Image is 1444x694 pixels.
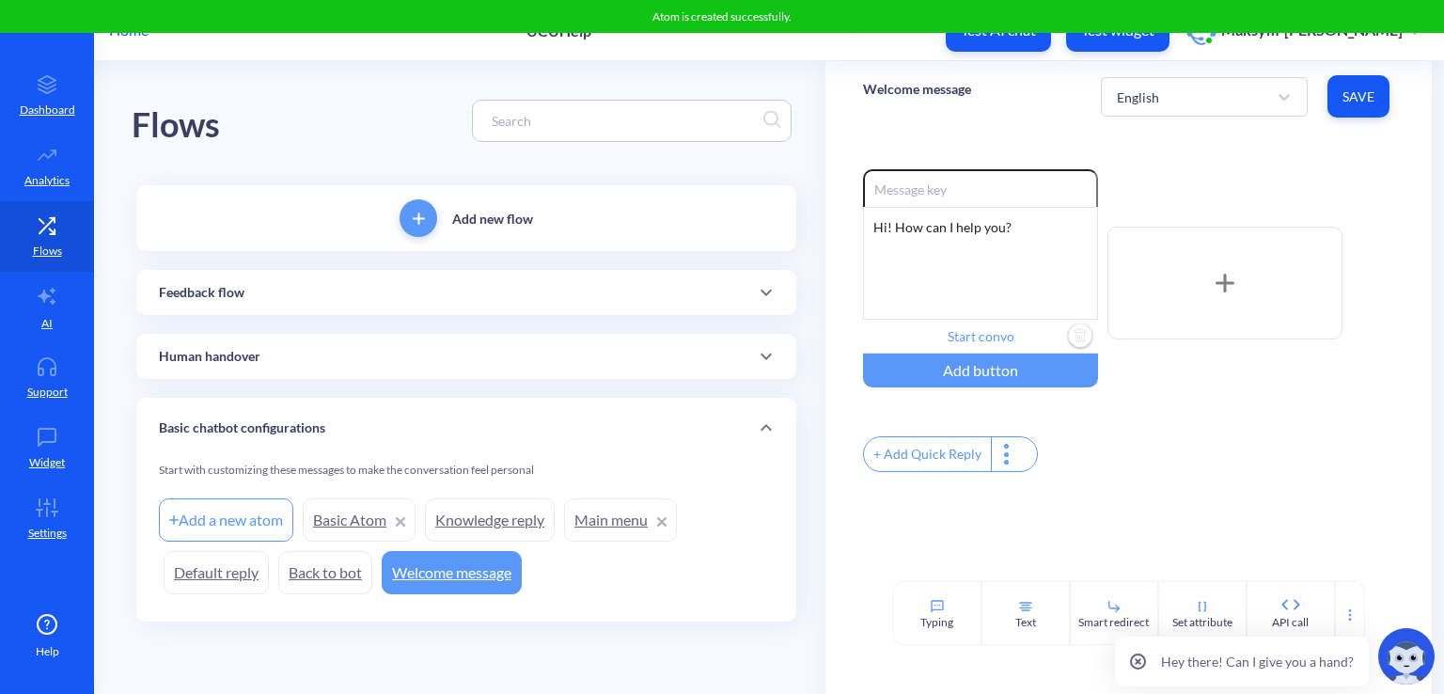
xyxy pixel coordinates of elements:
[136,270,796,315] div: Feedback flow
[452,209,533,229] p: Add new flow
[863,169,1098,207] input: Message key
[136,398,796,458] div: Basic chatbot configurations
[1378,628,1435,685] img: copilot-icon.svg
[1066,323,1094,351] img: delete
[863,320,1098,354] input: Button title
[382,551,522,594] a: Welcome message
[20,102,75,118] p: Dashboard
[1161,652,1354,671] p: Hey there! Can I give you a hand?
[159,283,244,303] p: Feedback flow
[1015,614,1036,631] div: Text
[1327,75,1389,118] button: Save
[1058,320,1103,354] button: Delete
[278,551,372,594] a: Back to bot
[652,9,792,24] span: Atom is created successfully.
[482,110,763,132] input: Search
[33,243,62,260] p: Flows
[28,525,67,542] p: Settings
[564,498,677,542] a: Main menu
[1117,87,1159,106] div: English
[159,498,293,542] div: Add a new atom
[303,498,416,542] a: Basic Atom
[136,334,796,379] div: Human handover
[400,199,437,237] button: add
[29,454,65,471] p: Widget
[27,384,68,401] p: Support
[863,80,971,99] p: Welcome message
[1342,87,1374,106] span: Save
[1272,614,1309,631] div: API call
[863,207,1098,320] div: Hi! How can I help you?
[920,614,953,631] div: Typing
[1078,614,1149,631] div: Smart redirect
[164,551,269,594] a: Default reply
[159,347,260,367] p: Human handover
[41,315,53,332] p: AI
[1172,614,1232,631] div: Set attribute
[132,99,220,152] div: Flows
[36,643,59,660] span: Help
[864,437,991,471] div: + Add Quick Reply
[159,418,325,438] p: Basic chatbot configurations
[24,172,70,189] p: Analytics
[425,498,555,542] a: Knowledge reply
[863,354,1098,387] div: Add button
[159,462,774,494] div: Start with customizing these messages to make the conversation feel personal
